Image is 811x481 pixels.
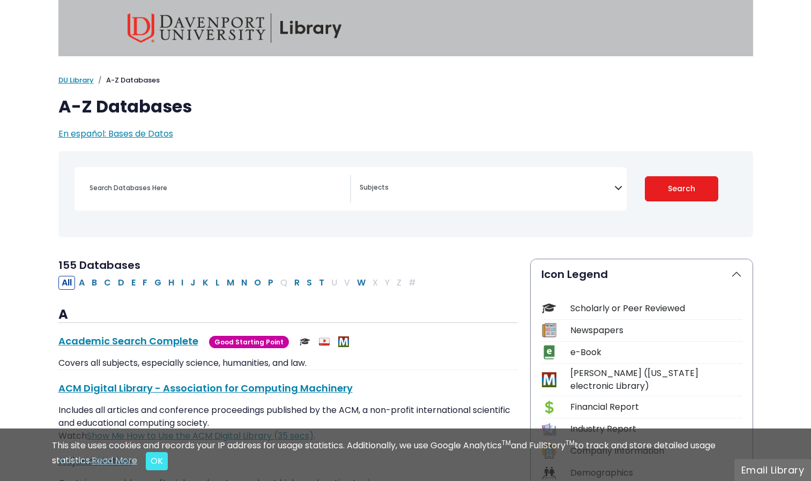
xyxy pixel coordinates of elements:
button: Filter Results T [316,276,328,290]
button: Filter Results G [151,276,165,290]
button: Filter Results D [115,276,128,290]
div: Scholarly or Peer Reviewed [570,302,742,315]
a: Academic Search Complete [58,334,198,348]
a: DU Library [58,75,94,85]
button: Filter Results H [165,276,177,290]
button: Filter Results F [139,276,151,290]
span: Good Starting Point [209,336,289,348]
button: Close [146,452,168,470]
button: Filter Results K [199,276,212,290]
img: Icon MeL (Michigan electronic Library) [542,372,556,387]
nav: breadcrumb [58,75,753,86]
img: Icon Industry Report [542,422,556,437]
textarea: Search [360,184,614,193]
a: ACM Digital Library - Association for Computing Machinery [58,381,353,395]
div: This site uses cookies and records your IP address for usage statistics. Additionally, we use Goo... [52,439,760,470]
div: Alpha-list to filter by first letter of database name [58,276,420,288]
button: Filter Results N [238,276,250,290]
span: 155 Databases [58,258,140,273]
button: Filter Results O [251,276,264,290]
button: Filter Results I [178,276,187,290]
div: [PERSON_NAME] ([US_STATE] electronic Library) [570,367,742,393]
button: Filter Results R [291,276,303,290]
button: Filter Results E [128,276,139,290]
a: Read More [92,454,137,467]
h1: A-Z Databases [58,96,753,117]
button: Filter Results S [303,276,315,290]
button: Filter Results J [187,276,199,290]
button: Icon Legend [531,259,753,289]
button: Filter Results L [212,276,223,290]
img: MeL (Michigan electronic Library) [338,336,349,347]
div: e-Book [570,346,742,359]
img: Audio & Video [319,336,330,347]
img: Icon Newspapers [542,323,556,337]
button: All [58,276,75,290]
button: Filter Results M [224,276,237,290]
a: En español: Bases de Datos [58,127,173,140]
img: Icon e-Book [542,345,556,359]
button: Filter Results W [354,276,369,290]
div: Financial Report [570,401,742,414]
button: Submit for Search Results [645,176,718,201]
img: Scholarly or Peer Reviewed [300,336,310,347]
div: Newspapers [570,324,742,337]
button: Filter Results C [101,276,114,290]
button: Filter Results A [76,276,88,290]
li: A-Z Databases [94,75,160,86]
div: Industry Report [570,423,742,435]
sup: TM [566,438,575,447]
img: Davenport University Library [128,13,342,43]
p: Covers all subjects, especially science, humanities, and law. [58,357,517,370]
input: Search database by title or keyword [83,180,350,196]
sup: TM [502,438,511,447]
button: Filter Results P [265,276,277,290]
nav: Search filters [58,151,753,237]
p: Includes all articles and conference proceedings published by the ACM, a non-profit international... [58,404,517,442]
button: Filter Results B [88,276,100,290]
img: Icon Scholarly or Peer Reviewed [542,301,556,315]
h3: A [58,307,517,323]
img: Icon Financial Report [542,400,556,415]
